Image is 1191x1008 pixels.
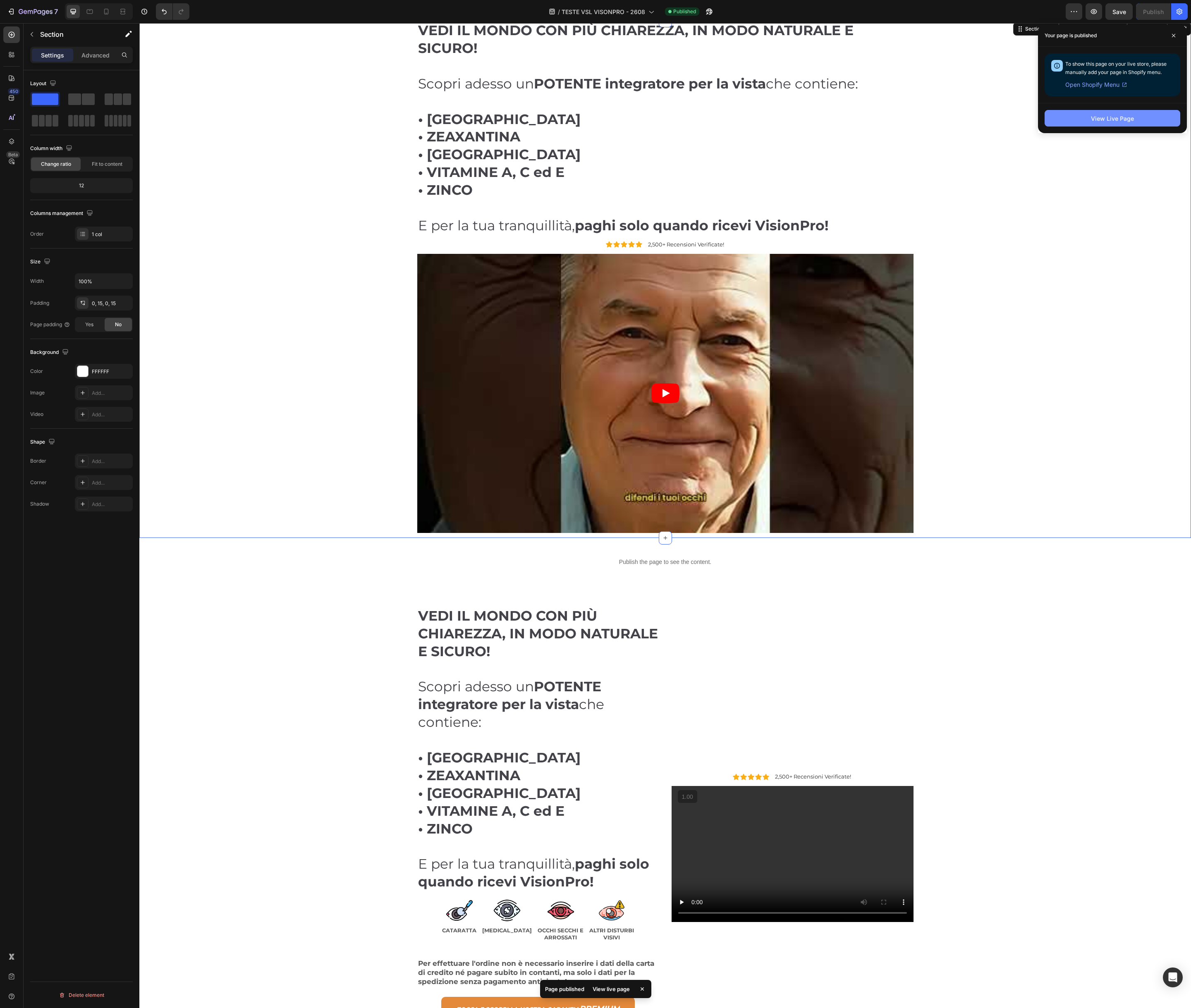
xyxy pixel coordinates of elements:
[30,277,44,285] div: Width
[41,160,71,168] span: Change ratio
[30,389,45,397] div: Image
[343,904,392,910] strong: [MEDICAL_DATA]
[1143,7,1164,16] div: Publish
[279,88,441,104] strong: • [GEOGRAPHIC_DATA]
[3,3,62,20] button: 7
[1163,967,1183,987] div: Open Intercom Messenger
[30,321,70,328] div: Page padding
[59,990,104,1000] div: Delete element
[532,763,774,899] video: Video
[636,750,712,757] p: 2,500+ Recensioni Verificate!
[279,726,441,743] strong: • [GEOGRAPHIC_DATA]
[673,8,696,15] span: Published
[6,151,20,158] div: Beta
[279,936,519,963] p: Per effettuare l'ordine non è necessario inserire i dati della carta di credito né pagare subito ...
[990,1,1026,11] button: AI Content
[562,7,645,16] span: TESTE VSL VISONPRO - 2608
[92,458,131,465] div: Add...
[85,321,93,328] span: Yes
[1065,80,1119,90] span: Open Shopify Menu
[545,985,584,993] p: Page published
[30,479,47,486] div: Corner
[92,479,131,487] div: Add...
[1136,3,1171,20] button: Publish
[395,52,627,69] strong: POTENTE integratore per la vista
[92,231,131,238] div: 1 col
[279,105,381,122] strong: • ZEAXANTINA
[41,51,64,60] p: Settings
[435,194,689,210] strong: paghi solo quando ricevi VisionPro!
[279,123,441,139] strong: • [GEOGRAPHIC_DATA]
[30,457,46,465] div: Border
[279,158,333,175] strong: • ZINCO
[512,360,540,380] button: Play
[558,7,560,16] span: /
[278,583,520,869] h2: Scopri adesso un che contiene: E per la tua tranquillità,
[54,7,58,17] p: 7
[92,389,131,397] div: Add...
[279,797,333,814] strong: • ZINCO
[92,368,131,375] div: FFFFFF
[351,875,384,900] img: GLAUCOMA
[30,989,133,1002] button: Delete element
[30,299,49,307] div: Padding
[440,981,481,990] i: PREMIUM
[30,347,70,358] div: Background
[139,23,1191,1008] iframe: Design area
[1065,61,1167,75] span: To show this page on your live store, please manually add your page in Shopify menu.
[302,974,495,998] a: TOCCA E SCOPRI LA NOSTRA GARANZIAPREMIUM
[398,904,444,910] strong: OCCHI SECCHI E
[40,29,108,39] p: Section
[30,411,43,418] div: Video
[317,982,440,990] i: TOCCA E SCOPRI LA NOSTRA GARANZIA
[30,78,58,89] div: Layout
[92,501,131,508] div: Add...
[279,779,425,796] strong: • VITAMINE A, C ed E
[115,321,122,328] span: No
[30,230,44,238] div: Order
[1091,114,1134,123] div: View Live Page
[279,141,425,157] strong: • VITAMINE A, C ed E
[32,180,131,191] div: 12
[30,208,95,219] div: Columns management
[30,143,74,154] div: Column width
[1112,8,1126,15] span: Save
[30,437,57,448] div: Shape
[588,983,635,995] div: View live page
[303,904,337,910] strong: CATARATTA
[1105,3,1133,20] button: Save
[81,51,110,60] p: Advanced
[30,500,49,508] div: Shadow
[405,911,438,917] strong: ARROSSATI
[279,762,441,778] strong: • [GEOGRAPHIC_DATA]
[279,584,519,636] strong: VEDI IL MONDO CON PIÙ CHIAREZZA, IN MODO NATURALE E SICURO!
[509,218,585,225] p: 2,500+ Recensioni Verificate!
[30,368,43,375] div: Color
[884,2,916,10] div: Section 1/25
[8,88,20,95] div: 450
[456,875,489,900] img: ALTRI DISTURBI VISIVI
[1045,110,1180,127] button: View Live Page
[92,160,122,168] span: Fit to content
[156,3,189,20] div: Undo/Redo
[1045,31,1097,40] p: Your page is published
[450,904,495,910] strong: ALTRI DISTURBI
[464,911,481,917] strong: VISIVI
[75,274,132,289] input: Auto
[304,875,337,900] img: CATARATTA
[405,875,438,900] img: OCCHI SECCHI E ARROSSATI
[92,300,131,307] div: 0, 15, 0, 15
[279,744,381,760] strong: • ZEAXANTINA
[30,256,52,268] div: Size
[92,411,131,418] div: Add...
[931,2,984,10] p: Create Theme Section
